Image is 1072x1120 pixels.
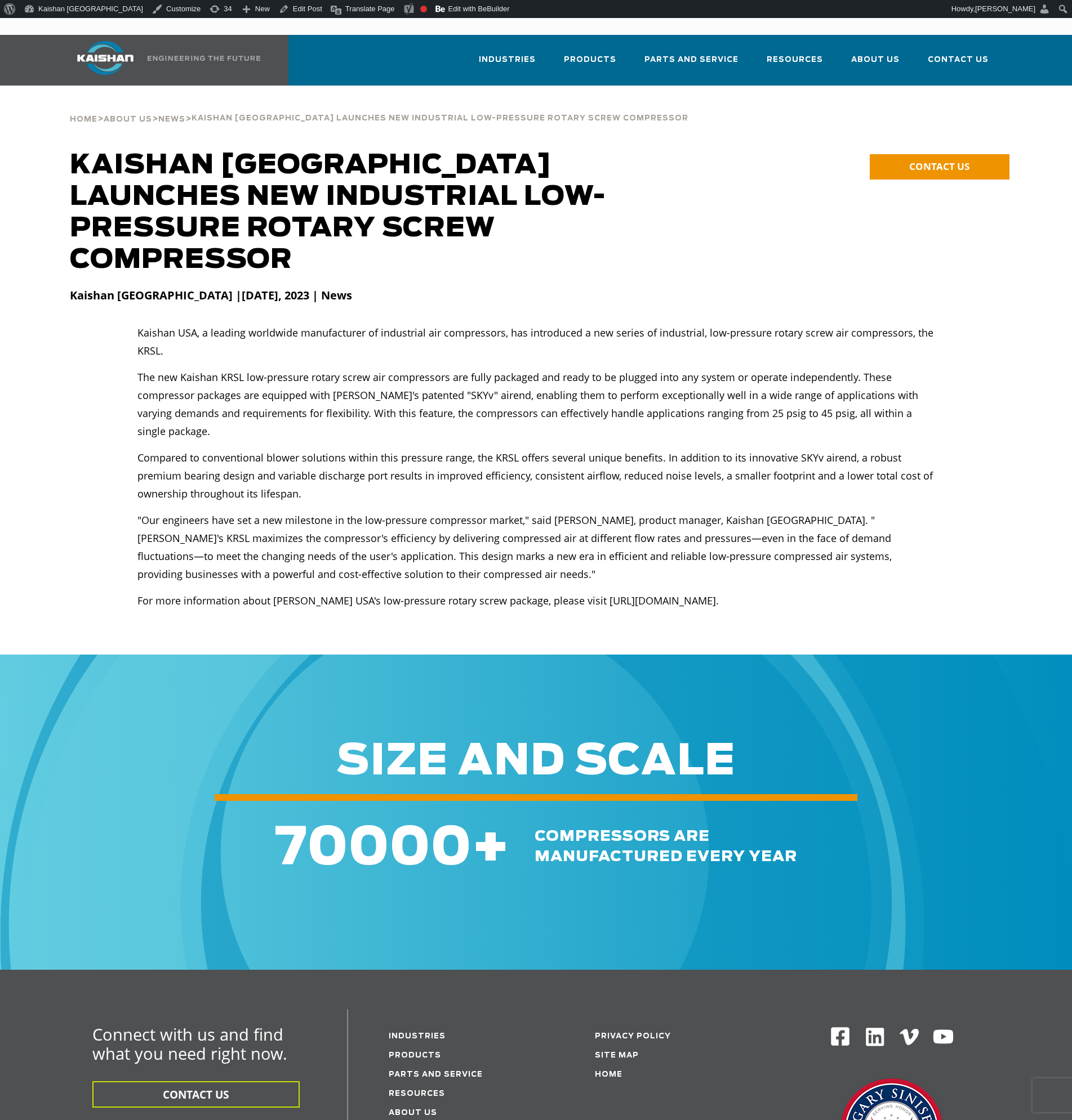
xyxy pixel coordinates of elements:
a: Products [564,45,616,83]
img: Linkedin [864,1026,886,1048]
button: CONTACT US [92,1081,300,1108]
p: "Our engineers have set a new milestone in the low-pressure compressor market," said [PERSON_NAME... [137,511,935,583]
a: Resources [767,45,823,83]
span: Industries [479,53,536,66]
p: Kaishan USA, a leading worldwide manufacturer of industrial air compressors, has introduced a new... [137,324,935,360]
a: Site Map [595,1052,639,1059]
span: Resources [767,53,823,66]
span: Contact Us [928,53,989,66]
a: Parts and Service [644,45,739,83]
a: Industries [389,1033,446,1040]
a: Resources [389,1090,445,1097]
p: Compared to conventional blower solutions within this pressure range, the KRSL offers several uni... [137,449,935,503]
span: [PERSON_NAME] [975,5,1035,13]
span: Kaishan [GEOGRAPHIC_DATA] Launches New Industrial Low-Pressure Rotary Screw Compressor [70,152,606,274]
span: About Us [851,53,900,66]
img: Youtube [932,1026,954,1048]
strong: Kaishan [GEOGRAPHIC_DATA] | , 2023 | News [70,288,352,303]
a: Contact Us [928,45,989,83]
a: Home [595,1071,622,1078]
img: kaishan logo [63,41,148,75]
span: + [471,823,510,875]
a: About Us [104,114,152,124]
span: News [158,116,185,123]
a: Kaishan USA [63,35,263,86]
span: Connect with us and find what you need right now. [92,1023,287,1064]
span: Parts and Service [644,53,739,66]
span: Products [564,53,616,66]
span: 70000 [275,823,471,875]
a: Home [70,114,97,124]
span: CONTACT US [909,160,969,173]
div: > > > [70,102,688,128]
span: Home [70,116,97,123]
a: CONTACT US [870,154,1009,180]
span: compressors are manufactured every year [535,829,797,864]
a: Privacy Policy [595,1033,671,1040]
a: News [158,114,185,124]
div: Focus keyphrase not set [420,6,427,12]
strong: [DATE] [242,288,278,303]
span: About Us [104,116,152,123]
img: Facebook [830,1026,851,1047]
img: Engineering the future [148,56,260,61]
img: Vimeo [900,1029,919,1045]
a: About Us [851,45,900,83]
a: Products [389,1052,441,1059]
a: Industries [479,45,536,83]
span: Kaishan [GEOGRAPHIC_DATA] Launches New Industrial Low-Pressure Rotary Screw Compressor [192,115,688,122]
a: About Us [389,1109,437,1117]
p: The new Kaishan KRSL low-pressure rotary screw air compressors are fully packaged and ready to be... [137,368,935,440]
p: For more information about [PERSON_NAME] USA's low-pressure rotary screw package, please visit [U... [137,592,935,610]
a: Parts and service [389,1071,483,1078]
